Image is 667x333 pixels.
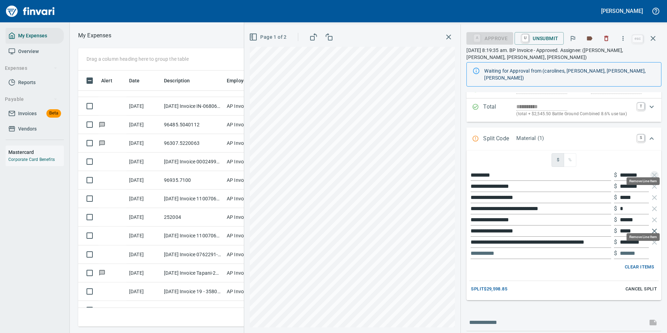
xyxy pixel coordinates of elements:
[650,238,659,246] button: Remove Line Item
[466,127,661,150] div: Expand
[4,3,57,20] img: Finvari
[78,31,111,40] p: My Expenses
[46,109,61,117] span: Beta
[6,121,64,137] a: Vendors
[565,31,580,46] button: Flag
[224,153,276,171] td: AP Invoices
[18,31,47,40] span: My Expenses
[129,76,140,85] span: Date
[98,122,106,127] span: Has messages
[129,76,149,85] span: Date
[614,193,617,202] p: $
[614,227,617,235] p: $
[466,47,661,61] p: [DATE] 8:19:35 am. BP Invoice - Approved. Assignee: ([PERSON_NAME], [PERSON_NAME], [PERSON_NAME],...
[466,35,513,41] div: Location required
[126,208,161,227] td: [DATE]
[161,208,224,227] td: 252004
[161,97,224,116] td: [DATE] Invoice IN-068065 from [PERSON_NAME] Oil Co Inc (1-38025)
[554,156,561,164] span: $
[522,34,529,42] a: U
[126,153,161,171] td: [DATE]
[614,171,617,179] p: $
[224,282,276,301] td: AP Invoices
[650,216,659,224] button: Remove Line Item
[126,171,161,190] td: [DATE]
[484,65,655,84] div: Waiting for Approval from (carolines, [PERSON_NAME], [PERSON_NAME], [PERSON_NAME])
[469,284,509,295] button: Split$29,598.85
[161,301,224,319] td: [DATE] Invoice 19 - 358011 from Commercial Tire Inc. (1-39436)
[2,62,60,75] button: Expenses
[2,93,60,106] button: Payable
[599,6,645,16] button: [PERSON_NAME]
[224,134,276,153] td: AP Invoices
[625,263,654,271] span: Clear Items
[483,103,516,118] p: Total
[227,76,258,85] span: Employee
[18,47,39,56] span: Overview
[650,205,659,213] button: Remove Line Item
[224,264,276,282] td: AP Invoices
[161,282,224,301] td: [DATE] Invoice 19 - 358066 from Commercial Tire Inc. (1-39436)
[614,205,617,213] p: $
[126,282,161,301] td: [DATE]
[161,264,224,282] td: [DATE] Invoice Tapani-22-03 7 from Columbia West Engineering Inc (1-10225)
[637,103,644,110] a: T
[615,31,631,46] button: More
[516,134,633,142] p: Material (1)
[224,97,276,116] td: AP Invoices
[483,134,516,143] p: Split Code
[623,262,656,273] button: Clear Items
[161,227,224,245] td: [DATE] Invoice 11007063 from Cessco Inc (1-10167)
[164,76,199,85] span: Description
[164,76,190,85] span: Description
[126,227,161,245] td: [DATE]
[564,153,576,167] button: %
[650,193,659,202] button: Remove Line Item
[224,116,276,134] td: AP Invoices
[126,134,161,153] td: [DATE]
[126,301,161,319] td: [DATE]
[126,116,161,134] td: [DATE]
[6,44,64,59] a: Overview
[650,182,659,191] button: Remove Line Item
[614,238,617,246] p: $
[224,190,276,208] td: AP Invoices
[637,134,644,141] a: S
[126,245,161,264] td: [DATE]
[126,97,161,116] td: [DATE]
[624,284,659,295] button: Cancel Split
[224,301,276,319] td: AP Invoices
[631,30,661,47] span: Close invoice
[101,76,112,85] span: Alert
[6,106,64,121] a: InvoicesBeta
[567,156,574,164] span: %
[18,109,37,118] span: Invoices
[126,190,161,208] td: [DATE]
[101,76,121,85] span: Alert
[161,134,224,153] td: 96307.5220063
[87,55,189,62] p: Drag a column heading here to group the table
[18,78,36,87] span: Reports
[552,153,564,167] button: $
[601,7,643,15] h5: [PERSON_NAME]
[224,245,276,264] td: AP Invoices
[5,95,58,104] span: Payable
[78,31,111,40] nav: breadcrumb
[625,285,657,293] span: Cancel Split
[515,32,564,45] button: UUnsubmit
[645,314,661,331] span: This records your message into the invoice and notifies anyone mentioned
[248,31,289,44] button: Page 1 of 2
[224,227,276,245] td: AP Invoices
[614,216,617,224] p: $
[161,153,224,171] td: [DATE] Invoice 0002499482 from Central Welding Supply Co., Inc (1-23924)
[6,28,64,44] a: My Expenses
[126,264,161,282] td: [DATE]
[582,31,597,46] button: Labels
[227,76,249,85] span: Employee
[466,98,661,122] div: Expand
[161,171,224,190] td: 96935.7100
[250,33,286,42] span: Page 1 of 2
[8,157,55,162] a: Corporate Card Benefits
[614,182,617,191] p: $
